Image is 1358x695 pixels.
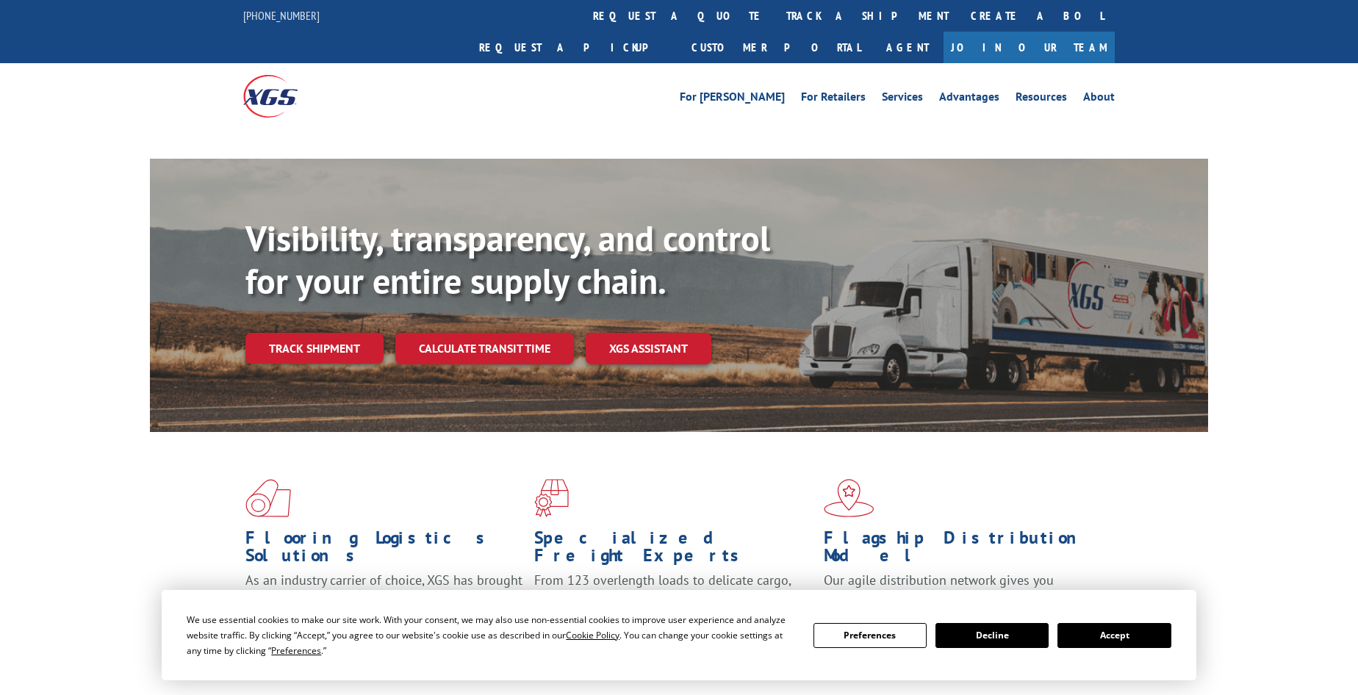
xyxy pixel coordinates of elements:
[1057,623,1171,648] button: Accept
[586,333,711,364] a: XGS ASSISTANT
[882,91,923,107] a: Services
[872,32,944,63] a: Agent
[680,32,872,63] a: Customer Portal
[162,590,1196,680] div: Cookie Consent Prompt
[935,623,1049,648] button: Decline
[245,215,770,303] b: Visibility, transparency, and control for your entire supply chain.
[944,32,1115,63] a: Join Our Team
[824,479,874,517] img: xgs-icon-flagship-distribution-model-red
[468,32,680,63] a: Request a pickup
[243,8,320,23] a: [PHONE_NUMBER]
[1083,91,1115,107] a: About
[801,91,866,107] a: For Retailers
[813,623,927,648] button: Preferences
[680,91,785,107] a: For [PERSON_NAME]
[534,572,812,637] p: From 123 overlength loads to delicate cargo, our experienced staff knows the best way to move you...
[1016,91,1067,107] a: Resources
[187,612,795,658] div: We use essential cookies to make our site work. With your consent, we may also use non-essential ...
[271,644,321,657] span: Preferences
[824,529,1102,572] h1: Flagship Distribution Model
[245,479,291,517] img: xgs-icon-total-supply-chain-intelligence-red
[939,91,999,107] a: Advantages
[245,333,384,364] a: Track shipment
[534,529,812,572] h1: Specialized Freight Experts
[245,572,522,624] span: As an industry carrier of choice, XGS has brought innovation and dedication to flooring logistics...
[395,333,574,364] a: Calculate transit time
[245,529,523,572] h1: Flooring Logistics Solutions
[566,629,619,641] span: Cookie Policy
[824,572,1094,606] span: Our agile distribution network gives you nationwide inventory management on demand.
[534,479,569,517] img: xgs-icon-focused-on-flooring-red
